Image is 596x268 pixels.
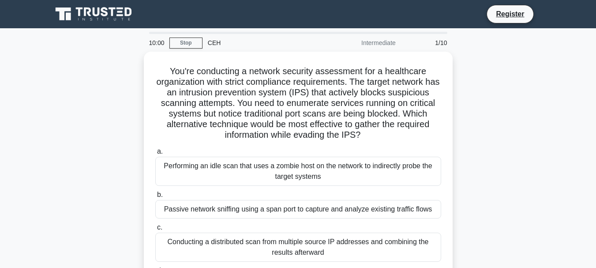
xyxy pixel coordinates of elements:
[155,200,441,219] div: Passive network sniffing using a span port to capture and analyze existing traffic flows
[155,157,441,186] div: Performing an idle scan that uses a zombie host on the network to indirectly probe the target sys...
[144,34,169,52] div: 10:00
[169,38,202,49] a: Stop
[401,34,453,52] div: 1/10
[154,66,442,141] h5: You're conducting a network security assessment for a healthcare organization with strict complia...
[324,34,401,52] div: Intermediate
[491,8,529,19] a: Register
[202,34,324,52] div: CEH
[157,191,163,198] span: b.
[155,233,441,262] div: Conducting a distributed scan from multiple source IP addresses and combining the results afterward
[157,147,163,155] span: a.
[157,223,162,231] span: c.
